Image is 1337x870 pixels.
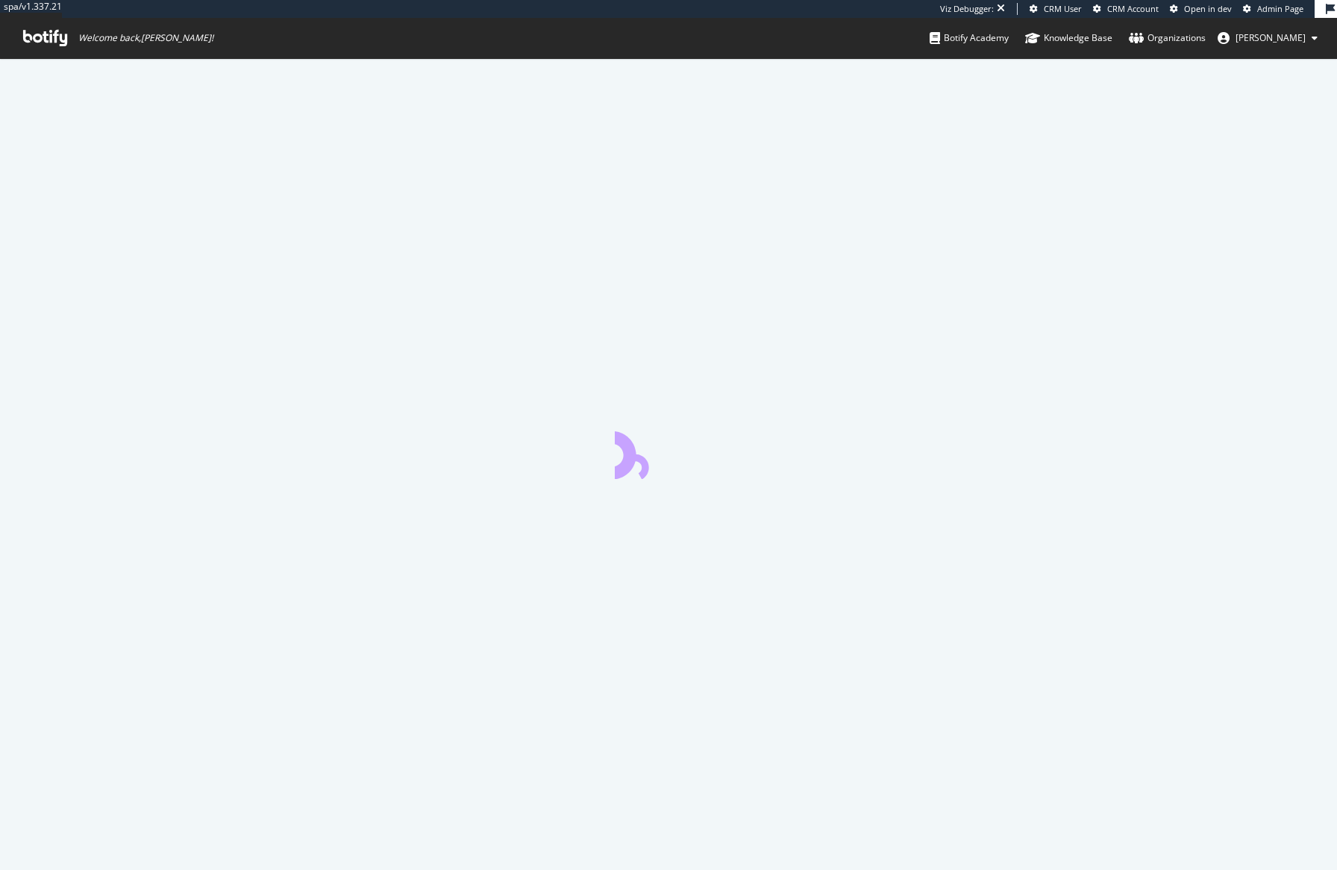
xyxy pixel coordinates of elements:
a: Knowledge Base [1025,18,1112,58]
button: [PERSON_NAME] [1206,26,1330,50]
span: Admin Page [1257,3,1303,14]
a: Admin Page [1243,3,1303,15]
span: frank [1236,31,1306,44]
span: Welcome back, [PERSON_NAME] ! [78,32,213,44]
a: CRM Account [1093,3,1159,15]
div: animation [615,425,722,479]
div: Organizations [1129,31,1206,46]
a: Botify Academy [930,18,1009,58]
a: CRM User [1030,3,1082,15]
div: Knowledge Base [1025,31,1112,46]
span: CRM Account [1107,3,1159,14]
span: CRM User [1044,3,1082,14]
span: Open in dev [1184,3,1232,14]
div: Viz Debugger: [940,3,994,15]
a: Open in dev [1170,3,1232,15]
div: Botify Academy [930,31,1009,46]
a: Organizations [1129,18,1206,58]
